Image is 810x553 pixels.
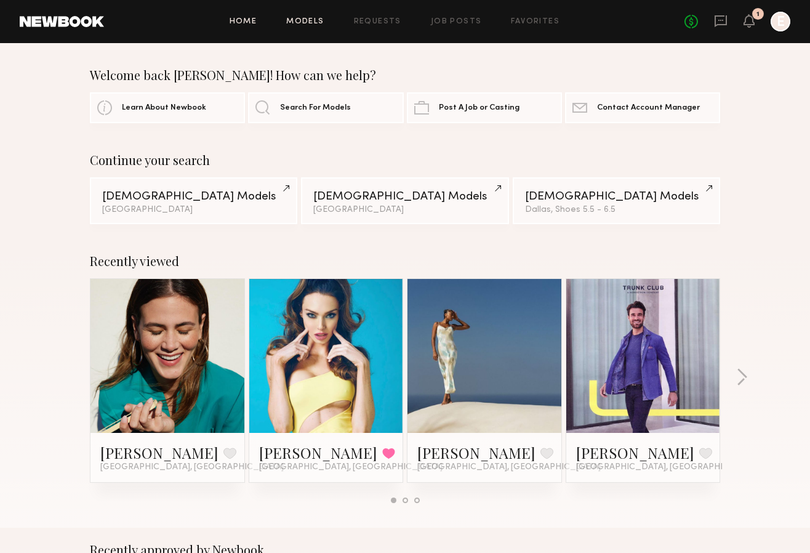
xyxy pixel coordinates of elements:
span: [GEOGRAPHIC_DATA], [GEOGRAPHIC_DATA] [576,462,760,472]
div: Continue your search [90,153,720,168]
a: [DEMOGRAPHIC_DATA] Models[GEOGRAPHIC_DATA] [301,177,508,224]
a: Learn About Newbook [90,92,245,123]
a: Favorites [511,18,559,26]
span: Post A Job or Casting [439,104,519,112]
a: [PERSON_NAME] [417,443,535,462]
span: [GEOGRAPHIC_DATA], [GEOGRAPHIC_DATA] [100,462,284,472]
a: [PERSON_NAME] [259,443,377,462]
a: Models [286,18,324,26]
a: Search For Models [248,92,403,123]
div: [DEMOGRAPHIC_DATA] Models [313,191,496,203]
div: [DEMOGRAPHIC_DATA] Models [525,191,708,203]
a: [DEMOGRAPHIC_DATA] ModelsDallas, Shoes 5.5 - 6.5 [513,177,720,224]
div: [GEOGRAPHIC_DATA] [313,206,496,214]
span: Contact Account Manager [597,104,700,112]
div: Welcome back [PERSON_NAME]! How can we help? [90,68,720,83]
a: [PERSON_NAME] [100,443,219,462]
div: 1 [756,11,760,18]
a: Requests [354,18,401,26]
a: Post A Job or Casting [407,92,562,123]
span: [GEOGRAPHIC_DATA], [GEOGRAPHIC_DATA] [417,462,601,472]
a: [PERSON_NAME] [576,443,694,462]
div: Dallas, Shoes 5.5 - 6.5 [525,206,708,214]
span: Search For Models [280,104,351,112]
div: [DEMOGRAPHIC_DATA] Models [102,191,285,203]
div: [GEOGRAPHIC_DATA] [102,206,285,214]
span: [GEOGRAPHIC_DATA], [GEOGRAPHIC_DATA] [259,462,443,472]
a: E [771,12,790,31]
span: Learn About Newbook [122,104,206,112]
a: Job Posts [431,18,482,26]
a: [DEMOGRAPHIC_DATA] Models[GEOGRAPHIC_DATA] [90,177,297,224]
a: Home [230,18,257,26]
div: Recently viewed [90,254,720,268]
a: Contact Account Manager [565,92,720,123]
